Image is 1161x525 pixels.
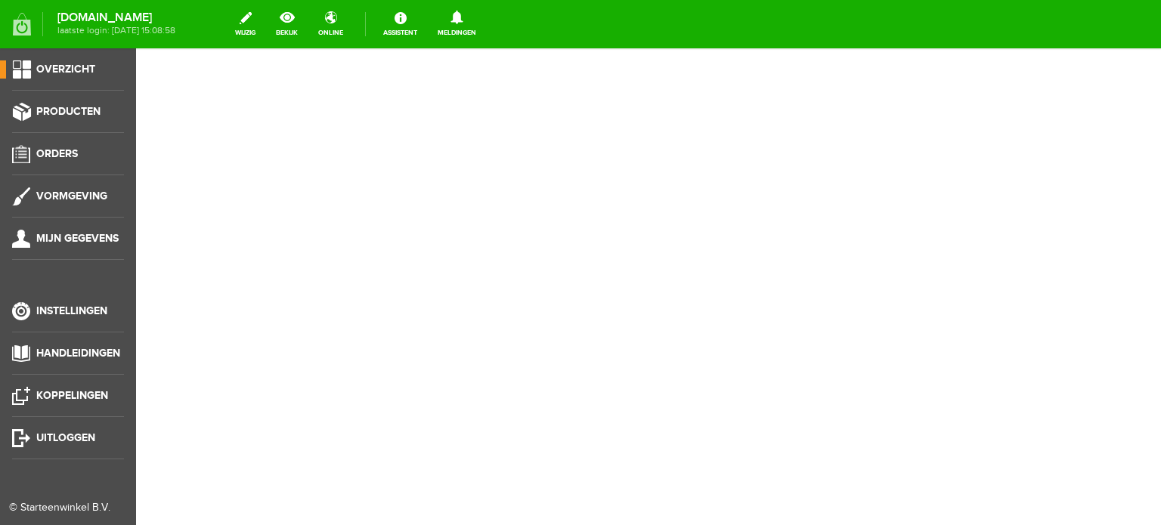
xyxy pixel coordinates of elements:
[429,8,485,41] a: Meldingen
[57,14,175,22] strong: [DOMAIN_NAME]
[36,190,107,202] span: Vormgeving
[36,304,107,317] span: Instellingen
[374,8,426,41] a: Assistent
[226,8,265,41] a: wijzig
[36,347,120,360] span: Handleidingen
[36,431,95,444] span: Uitloggen
[57,26,175,35] span: laatste login: [DATE] 15:08:58
[267,8,307,41] a: bekijk
[36,389,108,402] span: Koppelingen
[9,500,115,516] div: © Starteenwinkel B.V.
[36,147,78,160] span: Orders
[36,232,119,245] span: Mijn gegevens
[36,105,101,118] span: Producten
[36,63,95,76] span: Overzicht
[309,8,352,41] a: online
